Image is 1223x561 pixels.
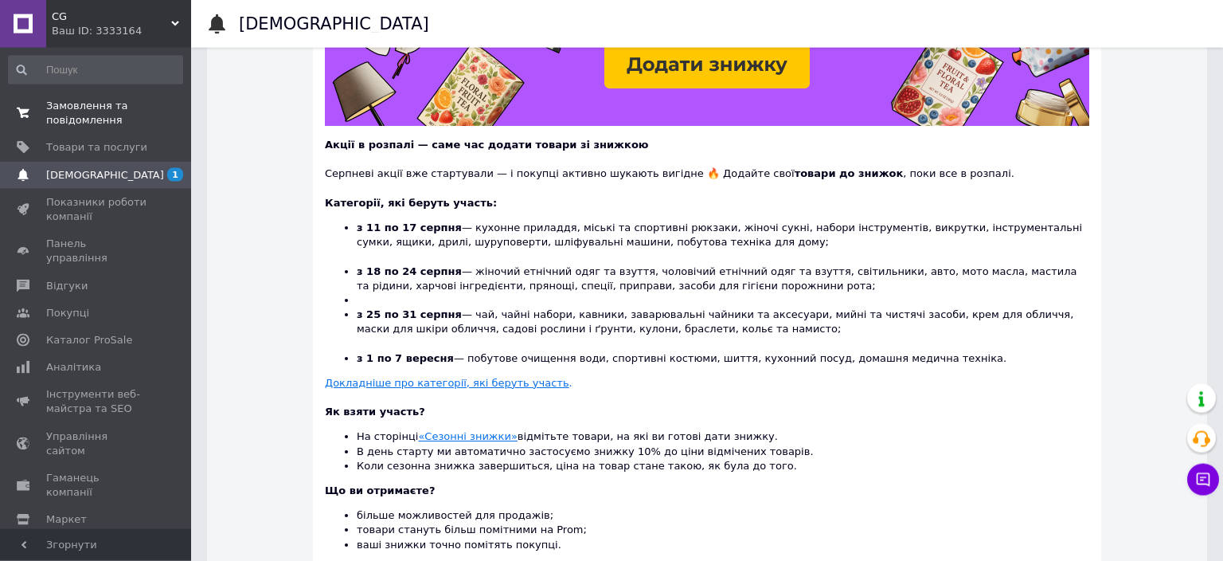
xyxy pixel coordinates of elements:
[1187,464,1219,496] button: Чат з покупцем
[46,430,147,458] span: Управління сайтом
[46,306,89,320] span: Покупці
[325,484,435,496] b: Що ви отримаєте?
[52,10,171,24] span: CG
[46,99,147,127] span: Замовлення та повідомлення
[46,471,147,500] span: Гаманець компанії
[418,430,517,442] a: «Сезонні знижки»
[46,168,164,182] span: [DEMOGRAPHIC_DATA]
[357,308,462,320] b: з 25 по 31 серпня
[46,237,147,265] span: Панель управління
[8,56,183,84] input: Пошук
[357,221,1089,265] li: — кухонне приладдя, міські та спортивні рюкзаки, жіночі сукні, набори інструментів, викрутки, інс...
[325,197,497,209] b: Категорії, які беруть участь:
[357,538,1089,552] li: ваші знижки точно помітять покупці.
[357,265,462,277] b: з 18 по 24 серпня
[239,14,429,33] h1: [DEMOGRAPHIC_DATA]
[357,222,462,233] b: з 11 по 17 серпня
[357,265,1089,293] li: — жіночий етнічний одяг та взуття, чоловічий етнічний одяг та взуття, світильники, авто, мото мас...
[325,377,572,389] a: Докладніше про категорії, які беруть участь.
[46,387,147,416] span: Інструменти веб-майстра та SEO
[325,406,425,418] b: Як взяти участь?
[357,308,1089,351] li: — чай, чайні набори, кавники, заварювальні чайники та аксесуари, мийні та чистячі засоби, крем дл...
[325,139,648,151] b: Акції в розпалі — саме час додати товари зі знижкою
[357,351,1089,366] li: — побутове очищення води, спортивні костюми, шиття, кухонний посуд, домашня медична техніка.
[46,140,147,155] span: Товари та послуги
[46,195,147,224] span: Показники роботи компанії
[357,430,1089,444] li: На сторінці відмітьте товари, на які ви готові дати знижку.
[46,279,88,293] span: Відгуки
[325,377,569,389] u: Докладніше про категорії, які беруть участь
[357,445,1089,459] li: В день старту ми автоматично застосуємо знижку 10% до ціни відмічених товарів.
[357,352,454,364] b: з 1 по 7 вересня
[357,459,1089,473] li: Коли сезонна знижка завершиться, ціна на товар стане такою, як була до того.
[46,360,101,375] span: Аналітика
[52,24,191,38] div: Ваш ID: 3333164
[325,152,1089,181] div: Серпневі акції вже стартували — і покупці активно шукають вигідне 🔥 Додайте свої , поки все в роз...
[167,168,183,182] span: 1
[357,508,1089,523] li: більше можливостей для продажів;
[46,333,132,347] span: Каталог ProSale
[357,523,1089,537] li: товари стануть більш помітними на Prom;
[46,512,87,527] span: Маркет
[795,167,904,179] b: товари до знижок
